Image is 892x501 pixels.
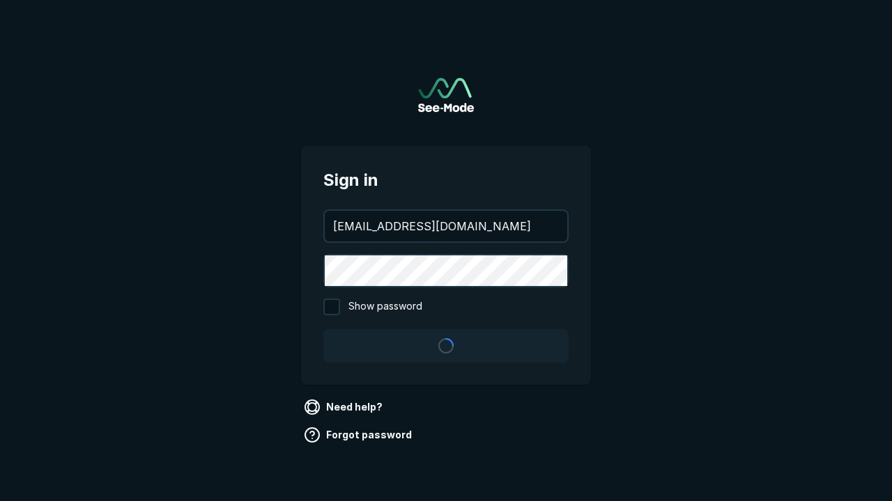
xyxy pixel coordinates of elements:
a: Forgot password [301,424,417,446]
span: Sign in [323,168,569,193]
img: See-Mode Logo [418,78,474,112]
input: your@email.com [325,211,567,241]
a: Go to sign in [418,78,474,112]
a: Need help? [301,396,388,418]
span: Show password [348,299,422,315]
